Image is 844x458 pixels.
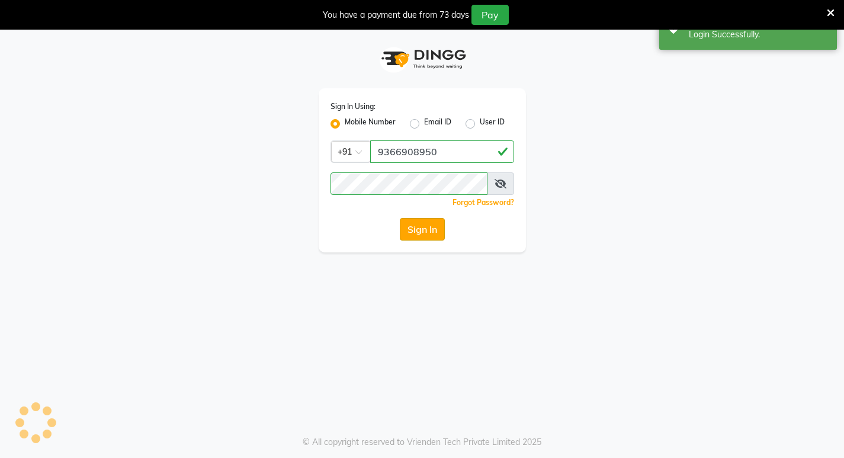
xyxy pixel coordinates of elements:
label: User ID [480,117,505,131]
div: You have a payment due from 73 days [323,9,469,21]
div: Login Successfully. [689,28,828,41]
label: Mobile Number [345,117,396,131]
img: logo1.svg [375,41,470,76]
button: Pay [471,5,509,25]
label: Sign In Using: [330,101,376,112]
input: Username [330,172,487,195]
button: Sign In [400,218,445,241]
a: Forgot Password? [453,198,514,207]
label: Email ID [424,117,451,131]
input: Username [370,140,514,163]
